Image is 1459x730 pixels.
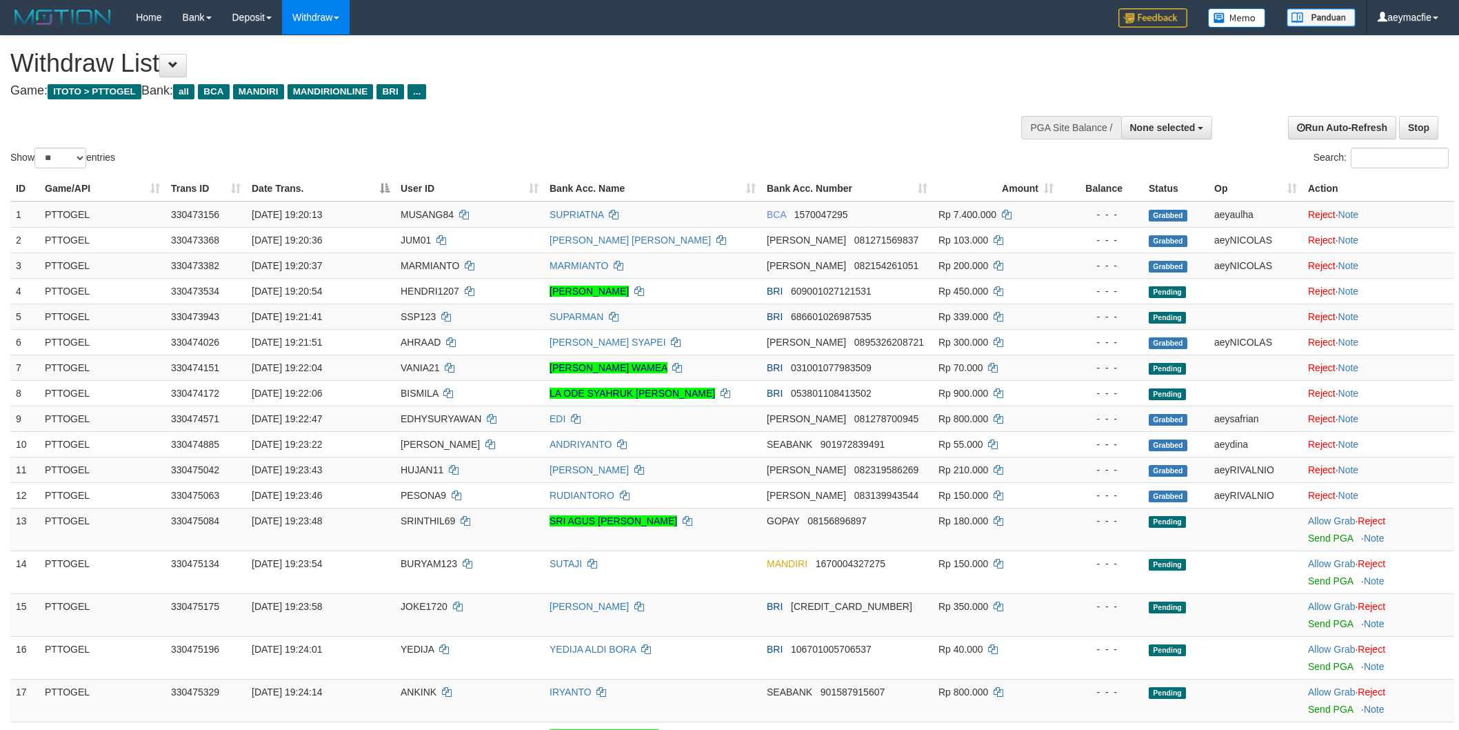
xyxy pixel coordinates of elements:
[767,644,783,655] span: BRI
[1364,575,1385,586] a: Note
[1065,557,1138,571] div: - - -
[854,337,924,348] span: Copy 0895326208721 to clipboard
[171,601,219,612] span: 330475175
[1308,464,1336,475] a: Reject
[1302,636,1454,679] td: ·
[10,508,39,551] td: 13
[10,380,39,406] td: 8
[252,413,322,424] span: [DATE] 19:22:47
[1065,685,1138,699] div: - - -
[1308,687,1358,698] span: ·
[767,558,807,569] span: MANDIRI
[171,687,219,698] span: 330475329
[1308,388,1336,399] a: Reject
[1338,311,1359,322] a: Note
[767,601,783,612] span: BRI
[171,311,219,322] span: 330473943
[171,515,219,526] span: 330475084
[1308,618,1353,629] a: Send PGA
[10,84,959,98] h4: Game: Bank:
[171,235,219,246] span: 330473368
[1302,278,1454,304] td: ·
[10,304,39,329] td: 5
[1149,440,1187,451] span: Grabbed
[10,355,39,380] td: 7
[10,7,115,28] img: MOTION_logo.png
[252,515,322,526] span: [DATE] 19:23:48
[39,482,165,508] td: PTTOGEL
[938,286,988,297] span: Rp 450.000
[1143,176,1209,201] th: Status
[10,253,39,278] td: 3
[1065,233,1138,247] div: - - -
[171,260,219,271] span: 330473382
[1149,687,1186,699] span: Pending
[401,388,438,399] span: BISMILA
[1065,642,1138,656] div: - - -
[401,490,446,501] span: PESONA9
[10,457,39,482] td: 11
[1308,490,1336,501] a: Reject
[1209,176,1302,201] th: Op: activate to sort column ascending
[1308,558,1358,569] span: ·
[1338,362,1359,373] a: Note
[39,201,165,228] td: PTTOGEL
[401,362,440,373] span: VANIA21
[550,209,603,220] a: SUPRIATNA
[1209,253,1302,278] td: aeyNICOLAS
[1149,210,1187,221] span: Grabbed
[10,406,39,431] td: 9
[252,687,322,698] span: [DATE] 19:24:14
[1308,558,1355,569] a: Allow Grab
[938,558,988,569] span: Rp 150.000
[550,687,592,698] a: IRYANTO
[854,464,918,475] span: Copy 082319586269 to clipboard
[1308,362,1336,373] a: Reject
[1308,533,1353,544] a: Send PGA
[171,362,219,373] span: 330474151
[854,490,918,501] span: Copy 083139943544 to clipboard
[1308,601,1358,612] span: ·
[1209,431,1302,457] td: aeydina
[39,636,165,679] td: PTTOGEL
[794,209,848,220] span: Copy 1570047295 to clipboard
[401,515,455,526] span: SRINTHIL69
[48,84,141,99] span: ITOTO > PTTOGEL
[938,337,988,348] span: Rp 300.000
[550,235,711,246] a: [PERSON_NAME] [PERSON_NAME]
[171,209,219,220] span: 330473156
[252,601,322,612] span: [DATE] 19:23:58
[10,431,39,457] td: 10
[1308,601,1355,612] a: Allow Grab
[401,260,459,271] span: MARMIANTO
[171,388,219,399] span: 330474172
[252,490,322,501] span: [DATE] 19:23:46
[252,388,322,399] span: [DATE] 19:22:06
[1149,312,1186,324] span: Pending
[171,337,219,348] span: 330474026
[938,464,988,475] span: Rp 210.000
[171,439,219,450] span: 330474885
[550,388,715,399] a: LA ODE SYAHRUK [PERSON_NAME]
[39,227,165,253] td: PTTOGEL
[767,260,846,271] span: [PERSON_NAME]
[39,355,165,380] td: PTTOGEL
[1302,431,1454,457] td: ·
[938,362,983,373] span: Rp 70.000
[198,84,229,99] span: BCA
[1149,644,1186,656] span: Pending
[1338,286,1359,297] a: Note
[816,558,885,569] span: Copy 1670004327275 to clipboard
[39,679,165,722] td: PTTOGEL
[1308,337,1336,348] a: Reject
[1302,227,1454,253] td: ·
[10,278,39,304] td: 4
[10,482,39,508] td: 12
[1149,491,1187,502] span: Grabbed
[550,515,677,526] a: SRI AGUS [PERSON_NAME]
[938,260,988,271] span: Rp 200.000
[1149,286,1186,298] span: Pending
[1209,227,1302,253] td: aeyNICOLAS
[1149,337,1187,349] span: Grabbed
[401,286,459,297] span: HENDRI1207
